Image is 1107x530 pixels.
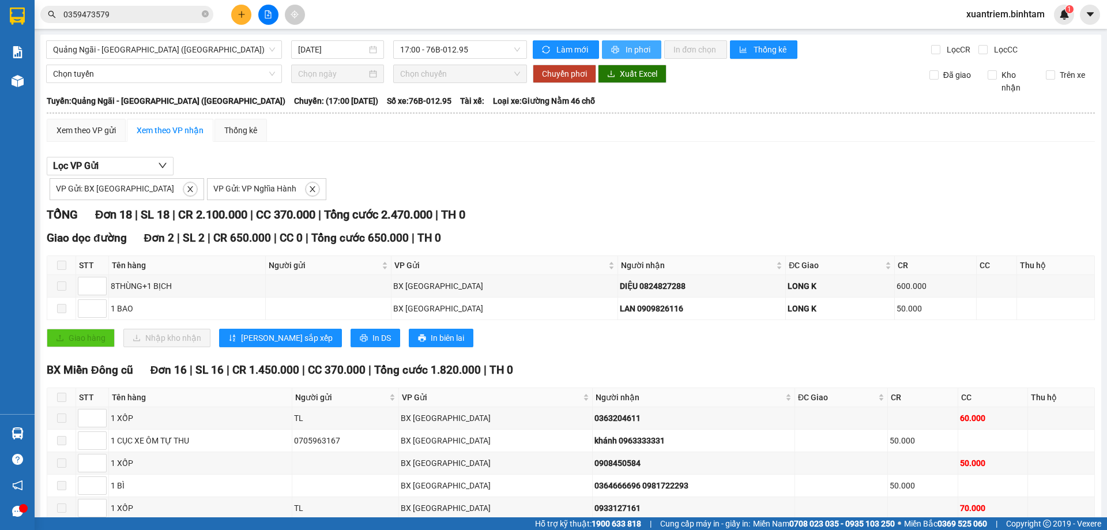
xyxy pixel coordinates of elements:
[57,124,116,137] div: Xem theo VP gửi
[958,388,1029,407] th: CC
[730,40,797,59] button: bar-chartThống kê
[484,363,487,377] span: |
[241,332,333,344] span: [PERSON_NAME] sắp xếp
[306,231,308,245] span: |
[937,519,987,528] strong: 0369 525 060
[890,479,956,492] div: 50.000
[594,434,793,447] div: khánh 0963333331
[111,434,290,447] div: 1 CỤC XE ÔM TỰ THU
[960,412,1026,424] div: 60.000
[493,95,595,107] span: Loại xe: Giường Nằm 46 chỗ
[360,334,368,343] span: printer
[788,302,892,315] div: LONG K
[753,517,895,530] span: Miền Nam
[1043,520,1051,528] span: copyright
[1017,256,1095,275] th: Thu hộ
[997,69,1037,94] span: Kho nhận
[620,302,784,315] div: LAN 0909826116
[111,502,290,514] div: 1 XỐP
[904,517,987,530] span: Miền Bắc
[177,231,180,245] span: |
[306,182,319,196] button: close
[402,391,581,404] span: VP Gửi
[399,430,593,452] td: BX Quảng Ngãi
[1067,5,1071,13] span: 1
[400,65,520,82] span: Chọn chuyến
[111,457,290,469] div: 1 XỐP
[183,182,197,196] button: close
[598,65,667,83] button: downloadXuất Excel
[401,412,590,424] div: BX [GEOGRAPHIC_DATA]
[232,363,299,377] span: CR 1.450.000
[48,10,56,18] span: search
[888,388,958,407] th: CR
[47,157,174,175] button: Lọc VP Gửi
[295,391,387,404] span: Người gửi
[401,434,590,447] div: BX [GEOGRAPHIC_DATA]
[308,363,366,377] span: CC 370.000
[533,40,599,59] button: syncLàm mới
[368,363,371,377] span: |
[592,519,641,528] strong: 1900 633 818
[47,329,115,347] button: uploadGiao hàng
[12,75,24,87] img: warehouse-icon
[306,185,319,193] span: close
[895,256,977,275] th: CR
[594,502,793,514] div: 0933127161
[620,280,784,292] div: DIỆU 0824827288
[372,332,391,344] span: In DS
[393,280,616,292] div: BX [GEOGRAPHIC_DATA]
[250,208,253,221] span: |
[63,8,199,21] input: Tìm tên, số ĐT hoặc mã đơn
[280,231,303,245] span: CC 0
[258,5,278,25] button: file-add
[10,7,25,25] img: logo-vxr
[351,329,400,347] button: printerIn DS
[789,519,895,528] strong: 0708 023 035 - 0935 103 250
[111,479,290,492] div: 1 BÌ
[650,517,652,530] span: |
[311,231,409,245] span: Tổng cước 650.000
[412,231,415,245] span: |
[399,497,593,520] td: BX Quảng Ngãi
[76,388,109,407] th: STT
[542,46,552,55] span: sync
[996,517,997,530] span: |
[1028,388,1094,407] th: Thu hộ
[302,363,305,377] span: |
[374,363,481,377] span: Tổng cước 1.820.000
[960,502,1026,514] div: 70.000
[172,208,175,221] span: |
[391,275,618,298] td: BX Quảng Ngãi
[942,43,972,56] span: Lọc CR
[269,259,379,272] span: Người gửi
[393,302,616,315] div: BX [GEOGRAPHIC_DATA]
[111,412,290,424] div: 1 XỐP
[111,280,263,292] div: 8THÙNG+1 BỊCH
[95,208,132,221] span: Đơn 18
[400,41,520,58] span: 17:00 - 76B-012.95
[294,434,397,447] div: 0705963167
[897,280,974,292] div: 600.000
[1059,9,1070,20] img: icon-new-feature
[183,231,205,245] span: SL 2
[898,521,901,526] span: ⚪️
[56,184,174,193] span: VP Gửi: BX [GEOGRAPHIC_DATA]
[435,208,438,221] span: |
[939,69,976,81] span: Đã giao
[620,67,657,80] span: Xuất Excel
[387,95,451,107] span: Số xe: 76B-012.95
[231,5,251,25] button: plus
[318,208,321,221] span: |
[294,412,397,424] div: TL
[141,208,170,221] span: SL 18
[12,480,23,491] span: notification
[224,124,257,137] div: Thống kê
[137,124,204,137] div: Xem theo VP nhận
[626,43,652,56] span: In phơi
[53,65,275,82] span: Chọn tuyến
[184,185,197,193] span: close
[594,412,793,424] div: 0363204611
[977,256,1017,275] th: CC
[12,46,24,58] img: solution-icon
